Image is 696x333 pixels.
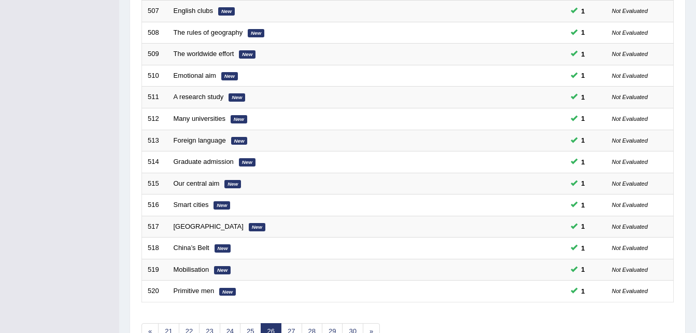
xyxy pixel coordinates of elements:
span: You can still take this question [577,27,589,38]
em: New [218,7,235,16]
small: Not Evaluated [612,288,648,294]
em: New [214,266,231,274]
span: You can still take this question [577,178,589,189]
small: Not Evaluated [612,267,648,273]
em: New [248,29,264,37]
em: New [239,50,255,59]
em: New [231,115,247,123]
td: 508 [142,22,168,44]
td: 520 [142,281,168,302]
span: You can still take this question [577,221,589,232]
a: Mobilisation [174,266,209,273]
em: New [214,201,230,210]
td: 515 [142,173,168,195]
span: You can still take this question [577,135,589,146]
small: Not Evaluated [612,73,648,79]
td: 511 [142,87,168,108]
td: 512 [142,108,168,130]
a: China’s Belt [174,244,209,252]
td: 519 [142,259,168,281]
em: New [219,288,236,296]
td: 509 [142,44,168,65]
em: New [231,137,248,145]
em: New [229,93,245,102]
small: Not Evaluated [612,137,648,144]
a: Graduate admission [174,158,234,165]
td: 516 [142,195,168,216]
td: 507 [142,1,168,22]
a: English clubs [174,7,214,15]
small: Not Evaluated [612,181,648,187]
small: Not Evaluated [612,8,648,14]
a: Emotional aim [174,72,216,79]
em: New [239,158,255,166]
span: You can still take this question [577,49,589,60]
small: Not Evaluated [612,116,648,122]
a: Foreign language [174,136,226,144]
em: New [221,72,238,80]
span: You can still take this question [577,286,589,297]
span: You can still take this question [577,113,589,124]
td: 510 [142,65,168,87]
span: You can still take this question [577,264,589,275]
small: Not Evaluated [612,202,648,208]
td: 517 [142,216,168,238]
a: Smart cities [174,201,209,209]
td: 518 [142,238,168,259]
span: You can still take this question [577,92,589,103]
a: The rules of geography [174,29,243,36]
em: New [249,223,265,231]
span: You can still take this question [577,157,589,168]
td: 514 [142,151,168,173]
a: A research study [174,93,224,101]
small: Not Evaluated [612,94,648,100]
td: 513 [142,130,168,151]
small: Not Evaluated [612,51,648,57]
a: The worldwide effort [174,50,234,58]
span: You can still take this question [577,200,589,211]
a: Our central aim [174,179,220,187]
a: Many universities [174,115,225,122]
small: Not Evaluated [612,159,648,165]
a: Primitive men [174,287,215,295]
em: New [215,244,231,253]
span: You can still take this question [577,6,589,17]
small: Not Evaluated [612,245,648,251]
span: You can still take this question [577,243,589,254]
a: [GEOGRAPHIC_DATA] [174,223,244,230]
em: New [224,180,241,188]
span: You can still take this question [577,70,589,81]
small: Not Evaluated [612,224,648,230]
small: Not Evaluated [612,30,648,36]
